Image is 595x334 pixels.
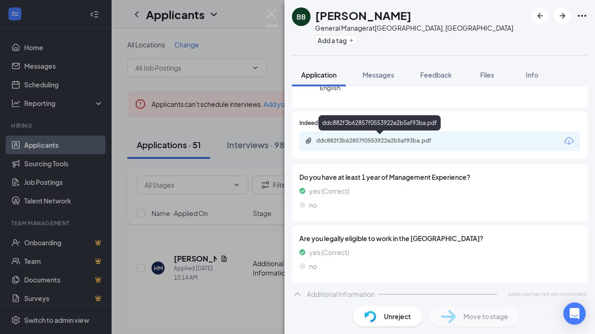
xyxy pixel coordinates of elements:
[463,311,508,321] span: Move to stage
[315,23,513,33] div: General Manager at [GEOGRAPHIC_DATA], [GEOGRAPHIC_DATA]
[318,115,441,131] div: ddc882f3b62857f0553922e2b5af93ba.pdf
[315,7,411,23] h1: [PERSON_NAME]
[299,119,340,128] span: Indeed Resume
[384,311,411,321] span: Unreject
[309,261,317,271] span: no
[480,71,494,79] span: Files
[557,10,568,21] svg: ArrowRight
[299,172,580,182] span: Do you have at least 1 year of Management Experience?
[309,247,349,257] span: yes (Correct)
[309,200,317,210] span: no
[563,302,586,325] div: Open Intercom Messenger
[297,12,306,21] div: BB
[292,288,303,300] svg: ChevronUp
[315,35,357,45] button: PlusAdd a tag
[316,137,446,144] div: ddc882f3b62857f0553922e2b5af93ba.pdf
[299,233,580,243] span: Are you legally eligible to work in the [GEOGRAPHIC_DATA]?
[563,136,575,147] svg: Download
[532,7,549,24] button: ArrowLeftNew
[363,71,394,79] span: Messages
[508,290,588,298] span: Applicant has not yet responded.
[526,71,538,79] span: Info
[305,137,456,146] a: Paperclipddc882f3b62857f0553922e2b5af93ba.pdf
[320,83,377,92] span: English
[420,71,452,79] span: Feedback
[305,137,312,144] svg: Paperclip
[301,71,337,79] span: Application
[535,10,546,21] svg: ArrowLeftNew
[307,289,375,299] div: Additional Information
[349,38,354,43] svg: Plus
[309,186,349,196] span: yes (Correct)
[554,7,571,24] button: ArrowRight
[576,10,588,21] svg: Ellipses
